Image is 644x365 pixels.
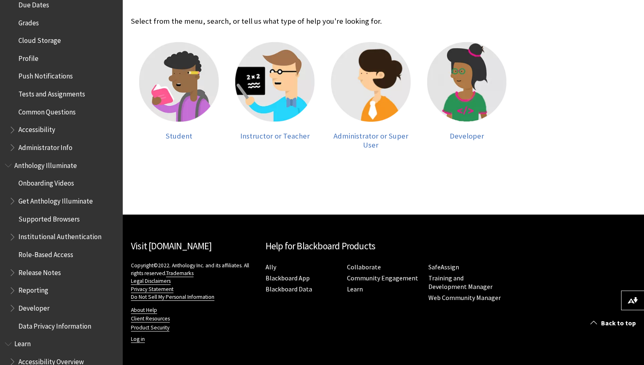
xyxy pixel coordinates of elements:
span: Data Privacy Information [18,319,91,330]
h2: Help for Blackboard Products [266,239,502,253]
img: Instructor [235,42,315,122]
a: Client Resources [131,315,170,322]
span: Accessibility [18,123,55,134]
a: Web Community Manager [428,293,501,302]
a: Visit [DOMAIN_NAME] [131,240,212,252]
a: SafeAssign [428,263,459,271]
p: Copyright©2022. Anthology Inc. and its affiliates. All rights reserved. [131,262,257,300]
a: Trademarks [166,270,194,277]
span: Grades [18,16,39,27]
span: Supported Browsers [18,212,80,223]
span: Tests and Assignments [18,87,85,98]
span: Reporting [18,284,48,295]
a: Collaborate [347,263,381,271]
a: Instructor Instructor or Teacher [235,42,315,149]
span: Release Notes [18,266,61,277]
span: Learn [14,337,31,348]
span: Role-Based Access [18,248,73,259]
a: Training and Development Manager [428,274,493,291]
a: Log in [131,336,145,343]
a: About Help [131,307,157,314]
a: Legal Disclaimers [131,278,171,285]
span: Student [166,131,192,141]
span: Developer [18,301,50,312]
a: Community Engagement [347,274,418,282]
nav: Book outline for Anthology Illuminate [5,159,118,333]
a: Product Security [131,324,169,331]
a: Back to top [584,316,644,331]
a: Ally [266,263,276,271]
span: Common Questions [18,105,76,116]
span: Instructor or Teacher [240,131,310,141]
a: Administrator Administrator or Super User [331,42,411,149]
p: Select from the menu, search, or tell us what type of help you're looking for. [131,16,515,27]
span: Institutional Authentication [18,230,101,241]
img: Administrator [331,42,411,122]
span: Administrator Info [18,141,72,152]
span: Developer [450,131,484,141]
a: Privacy Statement [131,286,173,293]
span: Onboarding Videos [18,177,74,188]
a: Student Student [139,42,219,149]
span: Anthology Illuminate [14,159,77,170]
a: Blackboard Data [266,285,312,293]
span: Administrator or Super User [333,131,408,150]
span: Profile [18,52,38,63]
a: Learn [347,285,363,293]
a: Do Not Sell My Personal Information [131,293,214,301]
span: Push Notifications [18,69,73,81]
a: Blackboard App [266,274,310,282]
span: Cloud Storage [18,34,61,45]
a: Developer [427,42,507,149]
span: Get Anthology Illuminate [18,194,93,205]
img: Student [139,42,219,122]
